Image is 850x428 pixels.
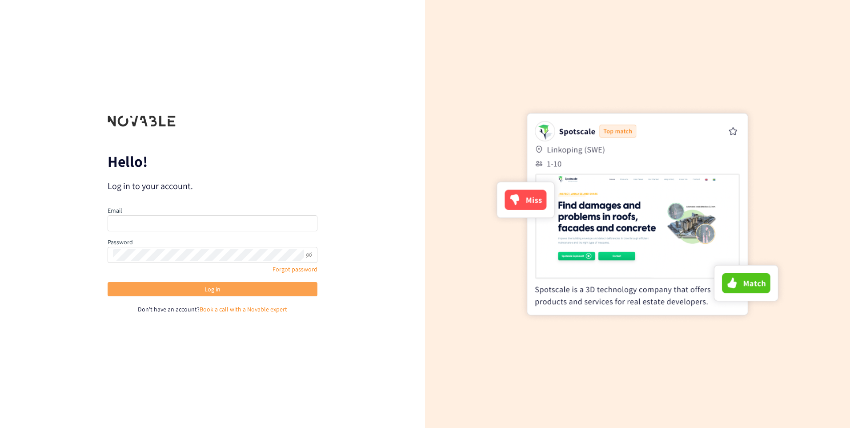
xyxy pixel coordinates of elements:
a: Forgot password [273,265,317,273]
label: Password [108,238,133,246]
label: Email [108,206,122,214]
button: Log in [108,282,317,296]
p: Log in to your account. [108,180,317,192]
a: Book a call with a Novable expert [200,305,287,313]
iframe: Chat Widget [806,385,850,428]
span: Don't have an account? [138,305,200,313]
span: eye-invisible [306,252,312,258]
p: Hello! [108,154,317,169]
span: Log in [204,284,221,294]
